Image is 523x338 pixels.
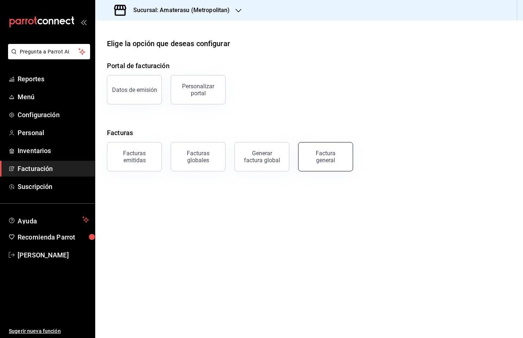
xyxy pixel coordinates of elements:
div: Elige la opción que deseas configurar [107,38,230,49]
button: Generar factura global [234,142,289,171]
span: Reportes [18,74,89,84]
a: Pregunta a Parrot AI [5,53,90,61]
span: Configuración [18,110,89,120]
div: Datos de emisión [112,86,157,93]
button: Personalizar portal [171,75,226,104]
h4: Facturas [107,128,511,138]
button: Facturas globales [171,142,226,171]
button: Facturas emitidas [107,142,162,171]
h3: Sucursal: Amaterasu (Metropolitan) [127,6,230,15]
div: Facturas globales [175,150,221,164]
button: open_drawer_menu [81,19,86,25]
span: Facturación [18,164,89,174]
span: [PERSON_NAME] [18,250,89,260]
div: Generar factura global [244,150,280,164]
span: Pregunta a Parrot AI [20,48,79,56]
span: Suscripción [18,182,89,192]
span: Personal [18,128,89,138]
span: Sugerir nueva función [9,327,89,335]
button: Datos de emisión [107,75,162,104]
button: Factura general [298,142,353,171]
button: Pregunta a Parrot AI [8,44,90,59]
span: Menú [18,92,89,102]
h4: Portal de facturación [107,61,511,71]
div: Personalizar portal [175,83,221,97]
span: Ayuda [18,215,79,224]
div: Facturas emitidas [112,150,157,164]
span: Inventarios [18,146,89,156]
span: Recomienda Parrot [18,232,89,242]
div: Factura general [307,150,344,164]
